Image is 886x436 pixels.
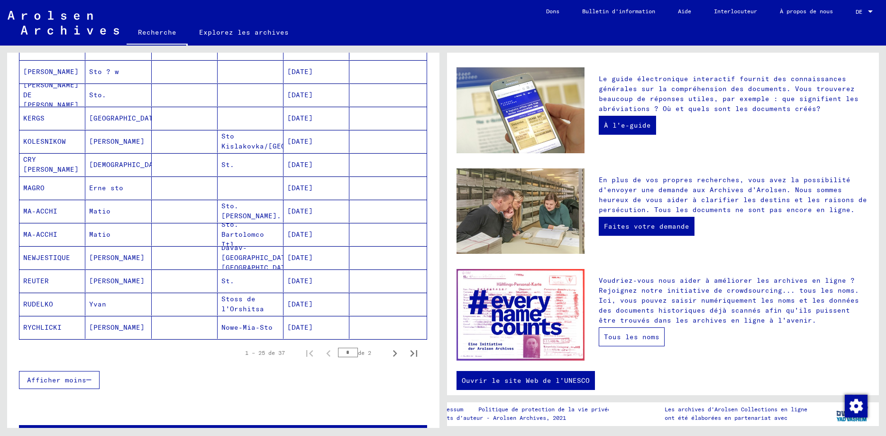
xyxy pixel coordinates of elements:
mat-cell: NEWJESTIQUE [19,246,85,269]
mat-cell: [GEOGRAPHIC_DATA] [85,107,151,130]
mat-cell: Davav-[GEOGRAPHIC_DATA]-[GEOGRAPHIC_DATA] [218,246,283,269]
mat-cell: Nowe-Mia-Sto [218,316,283,339]
mat-cell: St. [218,269,283,292]
img: Arolsen_neg.svg [8,11,119,35]
mat-cell: Sto. Bartolomco Itl. [218,223,283,246]
a: Tous les noms [599,327,665,346]
mat-cell: [DATE] [283,200,349,223]
mat-cell: Sto. [PERSON_NAME]. [218,200,283,223]
div: 1 – 25 de 37 [245,349,285,357]
button: Page suivante [385,343,404,362]
mat-cell: KERGS [19,107,85,130]
mat-cell: [DATE] [283,223,349,246]
img: inquiries.jpg [457,168,585,254]
mat-cell: CRY [PERSON_NAME] [19,153,85,176]
mat-cell: [DATE] [283,130,349,153]
mat-cell: Sto. [85,83,151,106]
mat-cell: [DATE] [283,83,349,106]
mat-cell: Stoss de l'Orshitsa [218,293,283,315]
button: Afficher moins [19,371,100,389]
img: Modifier le consentement [845,395,868,417]
mat-cell: Matio [85,223,151,246]
span: Afficher moins [27,376,86,384]
mat-cell: Matio [85,200,151,223]
a: À l'e-guide [599,116,656,135]
mat-cell: RYCHLICKI [19,316,85,339]
mat-cell: [PERSON_NAME] DE [PERSON_NAME] [19,83,85,106]
mat-cell: [PERSON_NAME] [85,269,151,292]
mat-cell: MA-ACCHI [19,200,85,223]
p: Droits d'auteur - Arolsen Archives, 2021 [433,414,622,422]
p: ont été élaborées en partenariat avec [665,414,807,422]
p: Voudriez-vous nous aider à améliorer les archives en ligne ? Rejoignez notre initiative de crowds... [599,276,869,325]
a: Faites votre demande [599,217,694,236]
mat-cell: [DATE] [283,316,349,339]
mat-cell: Sto Kislakovka/[GEOGRAPHIC_DATA] [218,130,283,153]
span: DE [856,9,866,15]
a: Politique de protection de la vie privée [471,405,622,414]
mat-cell: [DATE] [283,60,349,83]
button: Dernière page [404,343,423,362]
mat-cell: MAGRO [19,176,85,199]
mat-cell: [DATE] [283,269,349,292]
mat-cell: [DEMOGRAPHIC_DATA] [85,153,151,176]
mat-cell: [DATE] [283,246,349,269]
p: Les archives d'Arolsen Collections en ligne [665,405,807,414]
mat-cell: KOLESNIKOW [19,130,85,153]
mat-cell: MA-ACCHI [19,223,85,246]
p: En plus de vos propres recherches, vous avez la possibilité d'envoyer une demande aux Archives d'... [599,175,869,215]
mat-cell: [DATE] [283,153,349,176]
mat-cell: [PERSON_NAME] [19,60,85,83]
mat-cell: Erne sto [85,176,151,199]
button: Première page [300,343,319,362]
mat-cell: [PERSON_NAME] [85,246,151,269]
button: Page précédente [319,343,338,362]
mat-cell: [PERSON_NAME] [85,316,151,339]
a: Explorez les archives [188,21,300,44]
mat-cell: RUDELKO [19,293,85,315]
p: Le guide électronique interactif fournit des connaissances générales sur la compréhension des doc... [599,74,869,114]
mat-cell: St. [218,153,283,176]
mat-cell: [DATE] [283,176,349,199]
mat-cell: [DATE] [283,293,349,315]
mat-cell: [PERSON_NAME] [85,130,151,153]
a: Ouvrir le site Web de l'UNESCO [457,371,595,390]
img: yv_logo.png [834,402,870,426]
img: eguide.jpg [457,67,585,153]
div: de 2 [338,348,385,357]
a: Impressum [433,405,471,414]
a: Recherche [127,21,188,46]
mat-cell: REUTER [19,269,85,292]
img: enc.jpg [457,269,585,361]
mat-cell: Yvan [85,293,151,315]
mat-cell: Sto ? w [85,60,151,83]
mat-cell: [DATE] [283,107,349,130]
